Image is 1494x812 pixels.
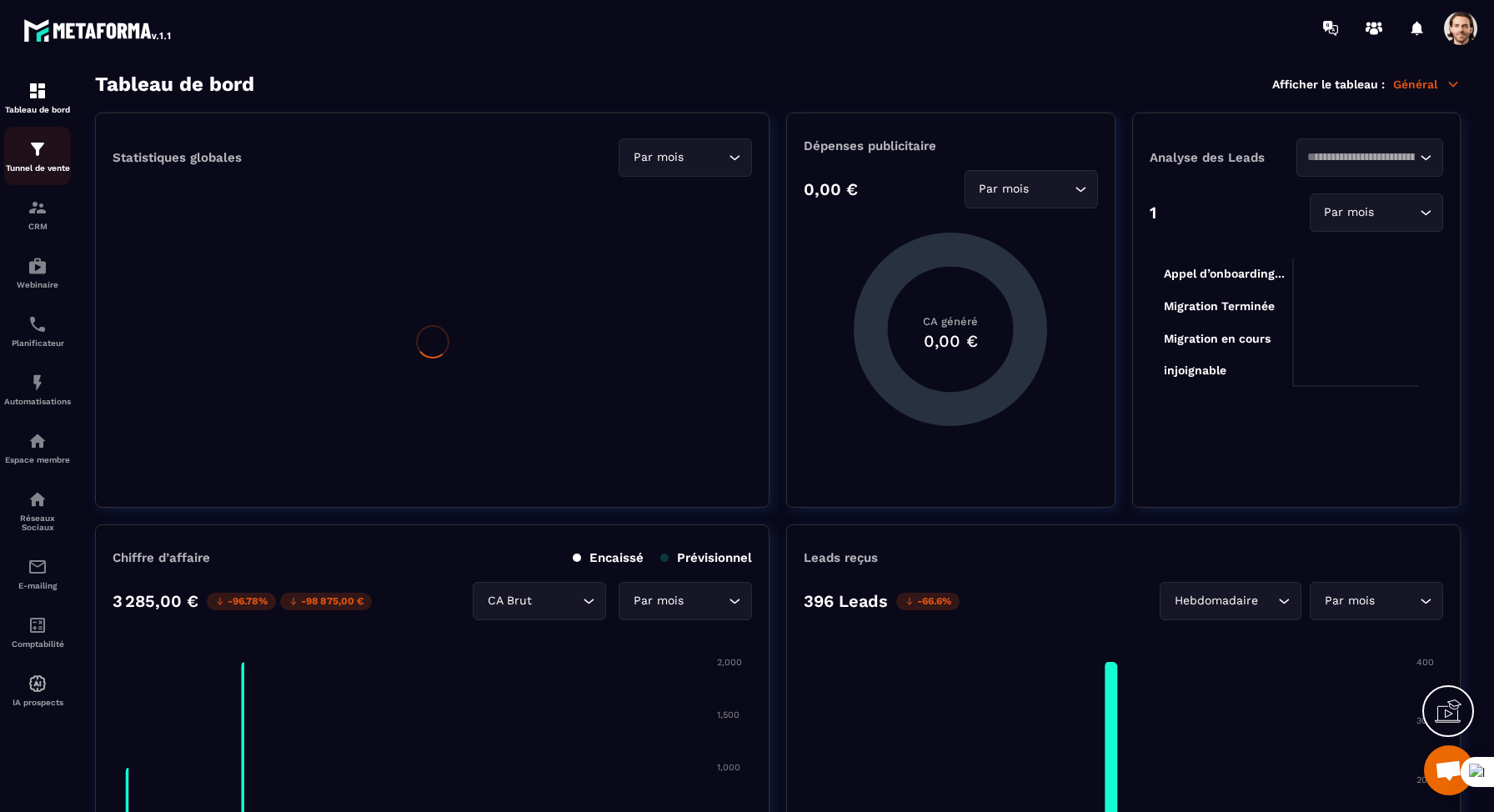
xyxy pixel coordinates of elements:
p: IA prospects [4,698,71,707]
tspan: Migration en cours [1164,332,1271,346]
input: Search for option [535,592,579,610]
input: Search for option [1033,180,1070,198]
span: Par mois [1321,203,1378,222]
p: Encaissé [573,550,644,565]
p: -96.78% [207,593,276,610]
p: Planificateur [4,338,71,348]
img: logo [23,15,173,45]
img: social-network [28,489,48,509]
div: Search for option [1160,582,1301,620]
a: emailemailE-mailing [4,544,71,603]
img: formation [28,81,48,101]
p: Général [1393,77,1461,92]
a: automationsautomationsWebinaire [4,243,71,302]
tspan: 200 [1416,774,1433,785]
tspan: injoignable [1164,363,1226,378]
tspan: 300 [1416,715,1433,726]
a: formationformationTableau de bord [4,68,71,127]
p: -98 875,00 € [280,593,372,610]
tspan: 2,000 [717,657,742,668]
a: automationsautomationsAutomatisations [4,360,71,419]
img: automations [28,256,48,276]
a: automationsautomationsEspace membre [4,419,71,477]
a: Mở cuộc trò chuyện [1424,745,1474,795]
div: Search for option [1310,193,1443,232]
p: Webinaire [4,280,71,289]
p: Réseaux Sociaux [4,514,71,532]
img: scheduler [28,314,48,334]
p: Dépenses publicitaire [804,138,1097,153]
p: Comptabilité [4,639,71,649]
p: 1 [1150,203,1156,223]
img: accountant [28,615,48,635]
span: Par mois [629,148,687,167]
p: 396 Leads [804,591,888,611]
img: formation [28,198,48,218]
p: Tunnel de vente [4,163,71,173]
input: Search for option [1378,592,1416,610]
p: -66.6% [896,593,960,610]
div: Search for option [619,138,752,177]
p: CRM [4,222,71,231]
p: Afficher le tableau : [1272,78,1385,91]
p: Tableau de bord [4,105,71,114]
input: Search for option [1261,592,1274,610]
p: 3 285,00 € [113,591,198,611]
p: Leads reçus [804,550,878,565]
h3: Tableau de bord [95,73,254,96]
input: Search for option [1378,203,1416,222]
p: Chiffre d’affaire [113,550,210,565]
img: automations [28,373,48,393]
div: Search for option [619,582,752,620]
span: Par mois [629,592,687,610]
input: Search for option [687,592,724,610]
input: Search for option [1307,148,1416,167]
img: automations [28,674,48,694]
span: Par mois [975,180,1033,198]
a: social-networksocial-networkRéseaux Sociaux [4,477,71,544]
p: Automatisations [4,397,71,406]
p: Analyse des Leads [1150,150,1296,165]
a: accountantaccountantComptabilité [4,603,71,661]
img: automations [28,431,48,451]
div: Search for option [473,582,606,620]
a: formationformationCRM [4,185,71,243]
div: Search for option [1310,582,1443,620]
tspan: 1,500 [717,709,739,720]
a: schedulerschedulerPlanificateur [4,302,71,360]
tspan: 1,000 [717,762,740,773]
p: Prévisionnel [660,550,752,565]
span: CA Brut [484,592,535,610]
div: Search for option [1296,138,1443,177]
p: Statistiques globales [113,150,242,165]
p: E-mailing [4,581,71,590]
img: formation [28,139,48,159]
a: formationformationTunnel de vente [4,127,71,185]
span: Hebdomadaire [1171,592,1261,610]
span: Par mois [1321,592,1378,610]
tspan: Migration Terminée [1164,299,1275,313]
img: email [28,557,48,577]
input: Search for option [687,148,724,167]
p: Espace membre [4,455,71,464]
tspan: Appel d’onboarding... [1164,267,1285,281]
tspan: 400 [1416,657,1434,668]
p: 0,00 € [804,179,858,199]
div: Search for option [965,170,1098,208]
